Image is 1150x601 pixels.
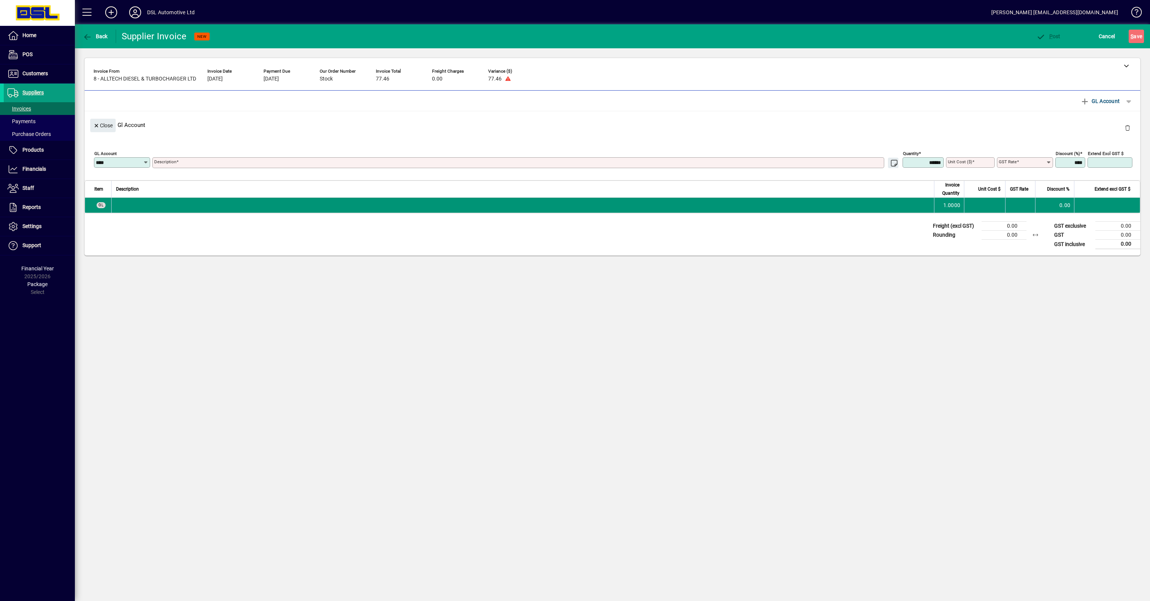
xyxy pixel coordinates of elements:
span: [DATE] [264,76,279,82]
span: Products [22,147,44,153]
span: Purchase Orders [7,131,51,137]
span: Settings [22,223,42,229]
span: Staff [22,185,34,191]
button: Post [1034,30,1062,43]
span: NEW [197,34,207,39]
mat-label: GL Account [94,151,117,156]
a: Invoices [4,102,75,115]
span: Back [83,33,108,39]
mat-label: Quantity [903,151,919,156]
span: Reports [22,204,41,210]
span: Payments [7,118,36,124]
td: 1.0000 [934,198,964,213]
a: Knowledge Base [1126,1,1141,26]
app-page-header-button: Back [75,30,116,43]
button: Profile [123,6,147,19]
div: [PERSON_NAME] [EMAIL_ADDRESS][DOMAIN_NAME] [991,6,1118,18]
span: [DATE] [207,76,223,82]
a: Payments [4,115,75,128]
span: Package [27,281,48,287]
mat-label: Extend excl GST $ [1088,151,1123,156]
span: Suppliers [22,89,44,95]
div: DSL Automotive Ltd [147,6,195,18]
span: Discount % [1047,185,1070,193]
span: Extend excl GST $ [1095,185,1131,193]
span: 77.46 [488,76,502,82]
td: Freight (excl GST) [929,222,982,231]
td: GST [1050,231,1095,240]
div: Supplier Invoice [122,30,187,42]
span: GST Rate [1010,185,1028,193]
mat-label: Description [154,159,176,164]
span: P [1049,33,1053,39]
span: 8 - ALLTECH DIESEL & TURBOCHARGER LTD [94,76,196,82]
span: Financials [22,166,46,172]
span: Invoice Quantity [939,181,959,197]
td: 0.00 [1035,198,1074,213]
a: Home [4,26,75,45]
mat-label: Discount (%) [1056,151,1080,156]
button: Back [81,30,110,43]
span: 77.46 [376,76,389,82]
span: ave [1131,30,1142,42]
a: Support [4,236,75,255]
span: 0.00 [432,76,442,82]
mat-label: Unit Cost ($) [948,159,972,164]
td: GST exclusive [1050,222,1095,231]
span: Invoices [7,106,31,112]
button: Close [90,119,116,132]
td: 0.00 [1095,222,1140,231]
td: 0.00 [1095,240,1140,249]
span: Unit Cost $ [978,185,1001,193]
span: Cancel [1099,30,1115,42]
td: 0.00 [982,222,1026,231]
td: 0.00 [982,231,1026,240]
span: ost [1036,33,1061,39]
div: Gl Account [85,111,1140,139]
span: Home [22,32,36,38]
span: Customers [22,70,48,76]
a: Products [4,141,75,160]
a: Settings [4,217,75,236]
a: Reports [4,198,75,217]
a: Staff [4,179,75,198]
button: Cancel [1097,30,1117,43]
a: Customers [4,64,75,83]
span: Close [93,119,113,132]
span: Financial Year [21,265,54,271]
button: Delete [1119,119,1137,137]
button: Save [1129,30,1144,43]
span: Stock [320,76,333,82]
td: GST inclusive [1050,240,1095,249]
button: Add [99,6,123,19]
span: Support [22,242,41,248]
span: S [1131,33,1134,39]
app-page-header-button: Delete [1119,124,1137,131]
a: Purchase Orders [4,128,75,140]
a: Financials [4,160,75,179]
mat-label: GST rate [999,159,1017,164]
app-page-header-button: Close [88,122,118,128]
span: POS [22,51,33,57]
a: POS [4,45,75,64]
td: Rounding [929,231,982,240]
td: 0.00 [1095,231,1140,240]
